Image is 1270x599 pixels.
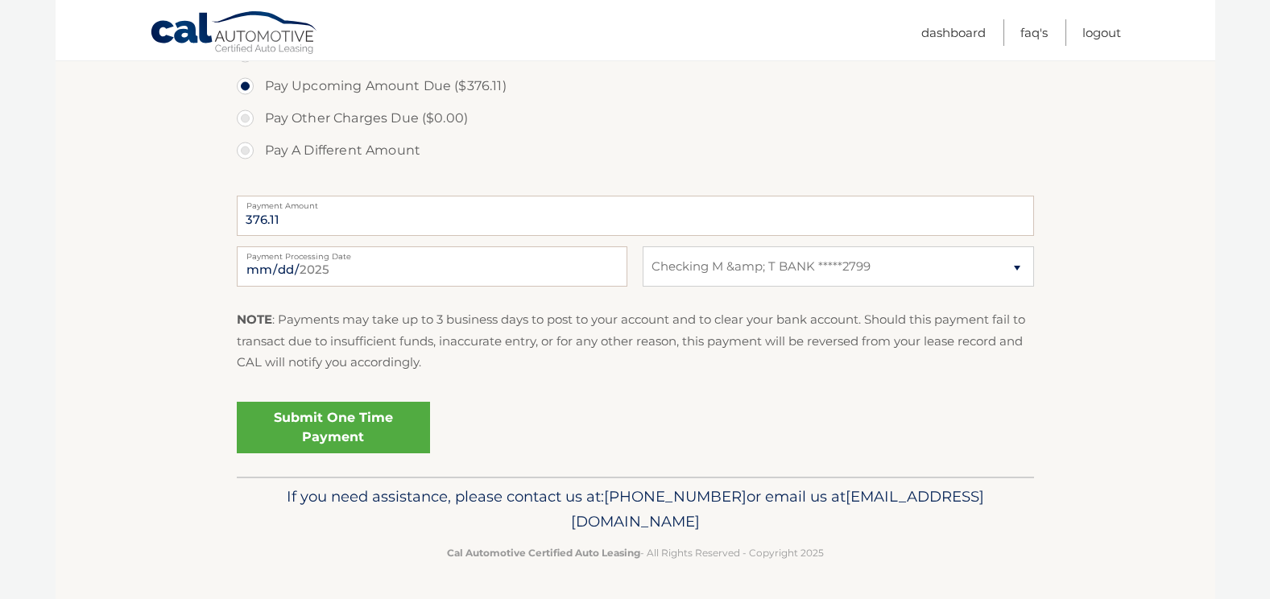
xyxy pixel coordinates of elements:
label: Payment Processing Date [237,246,627,259]
label: Pay A Different Amount [237,134,1034,167]
input: Payment Date [237,246,627,287]
label: Pay Other Charges Due ($0.00) [237,102,1034,134]
a: FAQ's [1020,19,1048,46]
label: Payment Amount [237,196,1034,209]
p: If you need assistance, please contact us at: or email us at [247,484,1024,535]
p: : Payments may take up to 3 business days to post to your account and to clear your bank account.... [237,309,1034,373]
strong: Cal Automotive Certified Auto Leasing [447,547,640,559]
strong: NOTE [237,312,272,327]
a: Dashboard [921,19,986,46]
p: - All Rights Reserved - Copyright 2025 [247,544,1024,561]
a: Submit One Time Payment [237,402,430,453]
a: Cal Automotive [150,10,319,57]
span: [PHONE_NUMBER] [604,487,747,506]
label: Pay Upcoming Amount Due ($376.11) [237,70,1034,102]
input: Payment Amount [237,196,1034,236]
a: Logout [1082,19,1121,46]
